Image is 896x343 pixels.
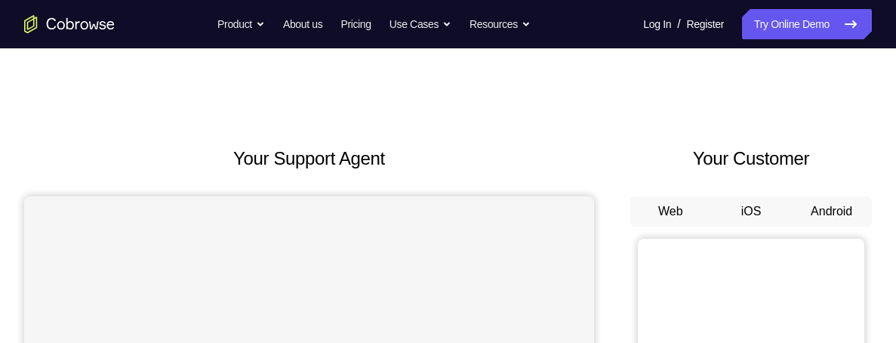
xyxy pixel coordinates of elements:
[24,145,594,172] h2: Your Support Agent
[283,9,322,39] a: About us
[340,9,371,39] a: Pricing
[742,9,872,39] a: Try Online Demo
[677,15,680,33] span: /
[389,9,451,39] button: Use Cases
[217,9,265,39] button: Product
[630,196,711,227] button: Web
[687,9,724,39] a: Register
[24,15,115,33] a: Go to the home page
[630,145,872,172] h2: Your Customer
[643,9,671,39] a: Log In
[470,9,531,39] button: Resources
[791,196,872,227] button: Android
[711,196,792,227] button: iOS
